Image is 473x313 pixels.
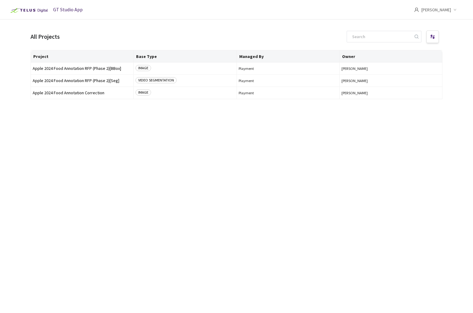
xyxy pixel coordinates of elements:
input: Search [348,31,413,42]
span: Playment [239,78,338,83]
th: Base Type [134,50,236,63]
span: Apple 2024 Food Annotation RFP (Phase 2)[BBox] [33,66,132,71]
span: GT Studio App [53,6,83,13]
span: down [453,8,457,11]
span: Playment [239,91,338,95]
span: Apple 2024 Food Annotation RFP (Phase 2)[Seg] [33,78,132,83]
th: Owner [340,50,442,63]
button: [PERSON_NAME] [341,66,440,71]
th: Managed By [237,50,340,63]
th: Project [31,50,134,63]
span: VIDEO SEGMENTATION [135,77,177,83]
span: Apple 2024 Food Annotation Correction [33,91,132,95]
span: IMAGE [135,89,151,95]
button: [PERSON_NAME] [341,78,440,83]
img: Telus [7,5,50,15]
button: [PERSON_NAME] [341,91,440,95]
span: user [414,7,419,12]
div: All Projects [31,32,60,41]
span: Playment [239,66,338,71]
span: IMAGE [135,65,151,71]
